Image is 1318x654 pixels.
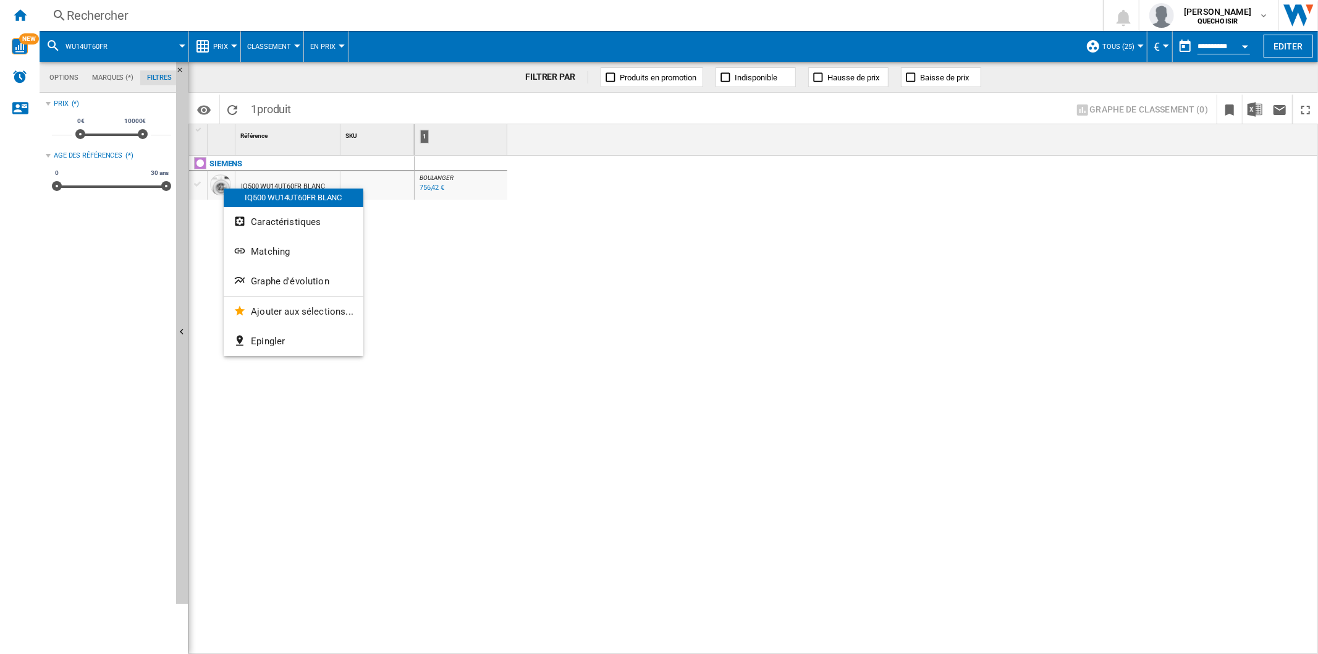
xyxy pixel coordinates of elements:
button: Matching [224,237,363,266]
button: Ajouter aux sélections... [224,297,363,326]
span: Ajouter aux sélections... [251,306,353,317]
span: Graphe d'évolution [251,276,329,287]
span: Caractéristiques [251,216,321,227]
button: Caractéristiques [224,207,363,237]
button: Epingler... [224,326,363,356]
button: Graphe d'évolution [224,266,363,296]
div: IQ500 WU14UT60FR BLANC [224,189,363,207]
span: Epingler [251,336,285,347]
span: Matching [251,246,290,257]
